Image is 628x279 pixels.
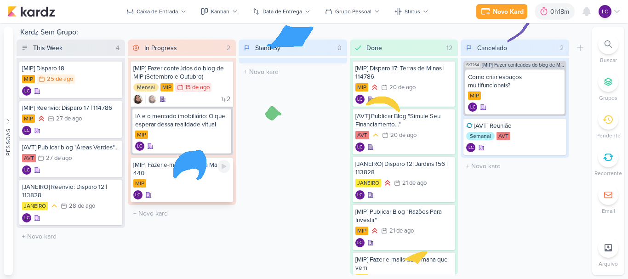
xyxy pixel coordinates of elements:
div: Laís Costa [135,142,144,151]
input: + Novo kard [240,65,345,79]
div: [JANEIRO] Reenvio: Disparo 12 | 113828 [22,183,120,199]
p: LC [357,97,362,102]
p: Arquivo [599,260,618,268]
div: [AVT] Publicar Blog "Simule Seu Financiamento..." [355,112,453,129]
div: Prioridade Média [50,201,59,211]
div: Kardz Sem Grupo: [17,27,588,40]
div: AVT [22,154,36,162]
div: Laís Costa [22,86,31,96]
input: + Novo kard [130,207,234,220]
div: Prioridade Alta [370,226,379,235]
div: 27 de ago [56,116,82,122]
p: Recorrente [594,169,622,177]
div: Laís Costa [22,213,31,222]
p: LC [137,144,142,149]
input: + Novo kard [462,159,567,173]
div: Criador(a): Laís Costa [22,213,31,222]
div: 21 de ago [389,228,414,234]
div: IA e o mercado imobiliário: O que esperar dessa realidade vitual [135,112,229,129]
div: [MIP] Publicar Blog "Razões Para Investir" [355,208,453,224]
div: Laís Costa [355,142,365,152]
p: LC [24,168,29,173]
div: [AVT] Reunião [466,122,564,130]
div: Laís Costa [599,5,611,18]
div: AVT [355,131,369,139]
p: LC [357,145,362,150]
button: Pessoas [4,27,13,275]
div: [AVT] Publicar blog "Áreas Verdes"... [22,143,120,152]
div: Criador(a): Laís Costa [135,142,144,151]
div: [MIP] Fazer e-mail cobertura Martim 440 [133,161,231,177]
p: LC [470,105,475,110]
span: [MIP] Fazer conteúdos do blog de MIP (Setembro e Outubro) [482,63,565,68]
div: Laís Costa [22,126,31,135]
div: Laís Costa [355,95,365,104]
div: MIP [22,114,35,123]
img: kardz.app [7,6,55,17]
div: Criador(a): Laís Costa [468,102,477,112]
p: LC [24,216,29,221]
div: 2 [223,43,234,53]
div: Prioridade Alta [37,114,46,123]
p: Buscar [600,56,617,64]
button: Novo Kard [476,4,527,19]
p: LC [24,89,29,94]
div: Laís Costa [466,143,475,152]
div: Prioridade Média [371,131,380,140]
div: [MIP] Disparo 17: Terras de Minas | 114786 [355,64,453,81]
div: Colaboradores: Sharlene Khoury [145,95,157,104]
div: MIP [468,91,481,100]
div: Semanal [466,132,495,140]
div: Novo Kard [493,7,524,17]
div: 21 de ago [402,180,427,186]
p: Grupos [599,94,617,102]
span: SK1264 [465,63,480,68]
div: 27 de ago [46,155,72,161]
p: LC [357,241,362,245]
div: [JANEIRO] Disparo 12: Jardins 156 | 113828 [355,160,453,177]
div: Criador(a): Laís Costa [355,95,365,104]
div: Criador(a): Laís Costa [466,143,475,152]
div: 20 de ago [390,132,417,138]
div: Criador(a): Laís Costa [133,190,143,199]
p: LC [135,193,140,198]
div: 0h18m [550,7,572,17]
div: Criador(a): Laís Costa [22,86,31,96]
div: MIP [355,227,368,235]
p: LC [24,129,29,133]
div: MIP [133,179,146,188]
div: [MIP] Fazer conteúdos do blog de MIP (Setembro e Outubro) [133,64,231,81]
div: MIP [22,75,35,83]
div: JANEIRO [22,202,48,210]
div: MIP [135,131,148,139]
p: Email [602,207,615,215]
div: Laís Costa [133,190,143,199]
div: Prioridade Alta [370,83,379,92]
div: 4 [112,43,123,53]
div: Ligar relógio [217,160,230,173]
div: Laís Costa [355,190,365,199]
input: + Novo kard [18,230,123,243]
div: 28 de ago [69,203,95,209]
div: Criador(a): Laís Costa [355,238,365,247]
div: Criador(a): Laís Costa [355,142,365,152]
div: Criador(a): Laís Costa [355,190,365,199]
div: Laís Costa [468,102,477,112]
div: Laís Costa [355,238,365,247]
div: [MIP] Reenvio: Disparo 17 | 114786 [22,104,120,112]
div: 25 de ago [47,76,73,82]
p: LC [357,193,362,198]
div: Como criar espaços multifuncionais? [468,73,562,90]
div: AVT [497,132,510,140]
div: [MIP] Fazer e-mails da semana que vem [355,256,453,272]
div: Criador(a): Laís Costa [22,165,31,175]
p: Pendente [596,131,621,140]
div: Criador(a): Laís Costa [22,126,31,135]
div: 2 [556,43,567,53]
div: Pessoas [4,128,12,155]
span: 2 [227,96,230,102]
div: Criador(a): Sharlene Khoury [133,95,143,104]
p: LC [468,146,474,150]
li: Ctrl + F [592,34,624,64]
img: Sharlene Khoury [133,95,143,104]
